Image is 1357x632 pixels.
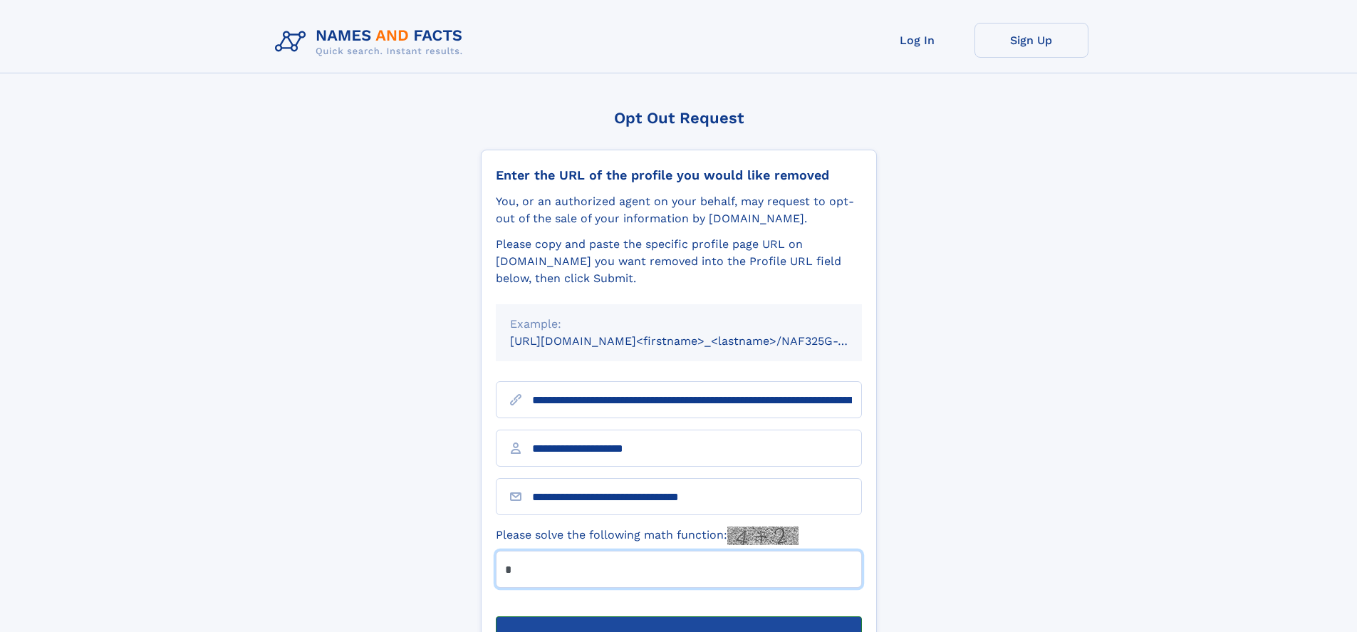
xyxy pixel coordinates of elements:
[269,23,474,61] img: Logo Names and Facts
[496,167,862,183] div: Enter the URL of the profile you would like removed
[481,109,877,127] div: Opt Out Request
[496,527,799,545] label: Please solve the following math function:
[861,23,974,58] a: Log In
[510,316,848,333] div: Example:
[510,334,889,348] small: [URL][DOMAIN_NAME]<firstname>_<lastname>/NAF325G-xxxxxxxx
[496,236,862,287] div: Please copy and paste the specific profile page URL on [DOMAIN_NAME] you want removed into the Pr...
[974,23,1088,58] a: Sign Up
[496,193,862,227] div: You, or an authorized agent on your behalf, may request to opt-out of the sale of your informatio...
